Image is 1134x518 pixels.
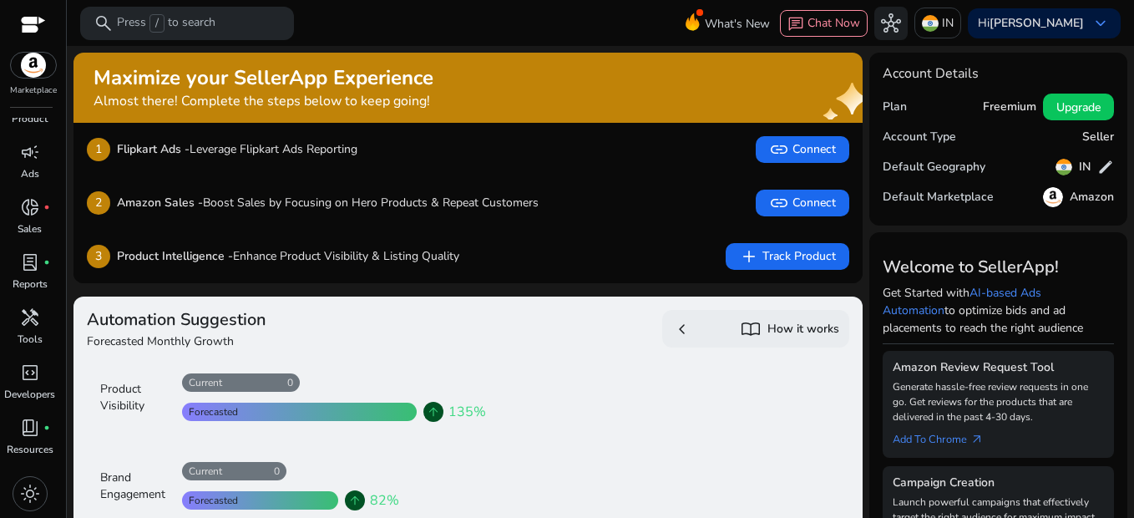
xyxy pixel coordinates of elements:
[4,387,55,402] p: Developers
[883,100,907,114] h5: Plan
[87,138,110,161] p: 1
[739,246,836,267] span: Track Product
[767,322,839,337] h5: How it works
[117,195,203,211] b: Amazon Sales -
[741,319,761,339] span: import_contacts
[970,433,984,446] span: arrow_outward
[87,191,110,215] p: 2
[769,193,836,213] span: Connect
[922,15,939,32] img: in.svg
[881,13,901,33] span: hub
[1043,94,1114,120] button: Upgrade
[370,490,399,510] span: 82%
[448,402,486,422] span: 135%
[348,494,362,507] span: arrow_upward
[883,160,985,175] h5: Default Geography
[10,84,57,97] p: Marketplace
[100,470,172,503] div: Brand Engagement
[182,405,238,419] div: Forecasted
[769,193,789,213] span: link
[874,7,908,40] button: hub
[883,130,956,145] h5: Account Type
[11,53,56,78] img: amazon.svg
[94,94,433,109] h4: Almost there! Complete the steps below to keep going!
[978,18,1084,29] p: Hi
[117,140,357,158] p: Leverage Flipkart Ads Reporting
[117,248,233,264] b: Product Intelligence -
[1097,159,1114,175] span: edit
[672,319,692,339] span: chevron_left
[726,243,849,270] button: addTrack Product
[787,16,804,33] span: chat
[182,494,238,507] div: Forecasted
[20,484,40,504] span: light_mode
[807,15,860,31] span: Chat Now
[87,310,461,330] h3: Automation Suggestion
[893,379,1105,424] p: Generate hassle-free review requests in one go. Get reviews for the products that are delivered i...
[1056,99,1101,116] span: Upgrade
[883,257,1115,277] h3: Welcome to SellerApp!
[990,15,1084,31] b: [PERSON_NAME]
[20,307,40,328] span: handyman
[18,221,42,236] p: Sales
[18,332,43,347] p: Tools
[117,194,539,211] p: Boost Sales by Focusing on Hero Products & Repeat Customers
[182,465,222,478] div: Current
[100,381,172,414] div: Product Visibility
[182,376,222,389] div: Current
[20,418,40,438] span: book_4
[20,142,40,162] span: campaign
[12,111,48,126] p: Product
[883,190,994,205] h5: Default Marketplace
[20,252,40,272] span: lab_profile
[1091,13,1111,33] span: keyboard_arrow_down
[893,424,997,448] a: Add To Chrome
[1070,190,1114,205] h5: Amazon
[427,405,440,419] span: arrow_upward
[705,9,770,38] span: What's New
[21,166,39,181] p: Ads
[43,204,50,211] span: fiber_manual_record
[756,136,849,163] button: linkConnect
[893,361,1105,375] h5: Amazon Review Request Tool
[1056,159,1072,175] img: in.svg
[769,140,836,160] span: Connect
[287,376,300,389] div: 0
[883,66,1115,82] h4: Account Details
[274,465,286,478] div: 0
[780,10,868,37] button: chatChat Now
[43,259,50,266] span: fiber_manual_record
[769,140,789,160] span: link
[13,277,48,292] p: Reports
[43,424,50,431] span: fiber_manual_record
[7,442,53,457] p: Resources
[117,141,190,157] b: Flipkart Ads -
[94,13,114,33] span: search
[983,100,1036,114] h5: Freemium
[893,476,1105,490] h5: Campaign Creation
[883,285,1041,318] a: AI-based Ads Automation
[756,190,849,216] button: linkConnect
[117,14,215,33] p: Press to search
[1079,160,1091,175] h5: IN
[942,8,954,38] p: IN
[1043,187,1063,207] img: amazon.svg
[149,14,165,33] span: /
[94,66,433,90] h2: Maximize your SellerApp Experience
[739,246,759,267] span: add
[20,363,40,383] span: code_blocks
[117,247,459,265] p: Enhance Product Visibility & Listing Quality
[87,333,461,350] h4: Forecasted Monthly Growth
[1082,130,1114,145] h5: Seller
[20,197,40,217] span: donut_small
[87,245,110,268] p: 3
[883,284,1115,337] p: Get Started with to optimize bids and ad placements to reach the right audience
